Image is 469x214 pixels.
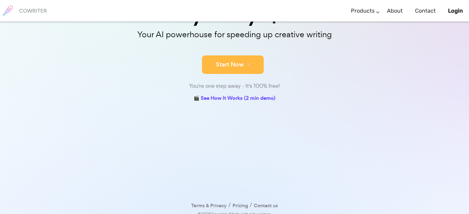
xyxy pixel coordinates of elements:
a: Products [351,2,375,20]
span: / [248,201,254,209]
a: Terms & Privacy [191,201,227,210]
a: 🎬 See How It Works (2 min demo) [194,94,275,103]
a: Pricing [232,201,248,210]
b: Login [448,7,463,14]
a: Contact [415,2,436,20]
button: Start Now [202,55,264,74]
span: / [227,201,232,209]
a: About [387,2,403,20]
h6: COWRITER [19,8,47,14]
div: You're one step away - It's 100% free! [80,82,389,91]
a: Login [448,2,463,20]
a: Contact us [254,201,278,210]
p: Your AI powerhouse for speeding up creative writing [80,28,389,41]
